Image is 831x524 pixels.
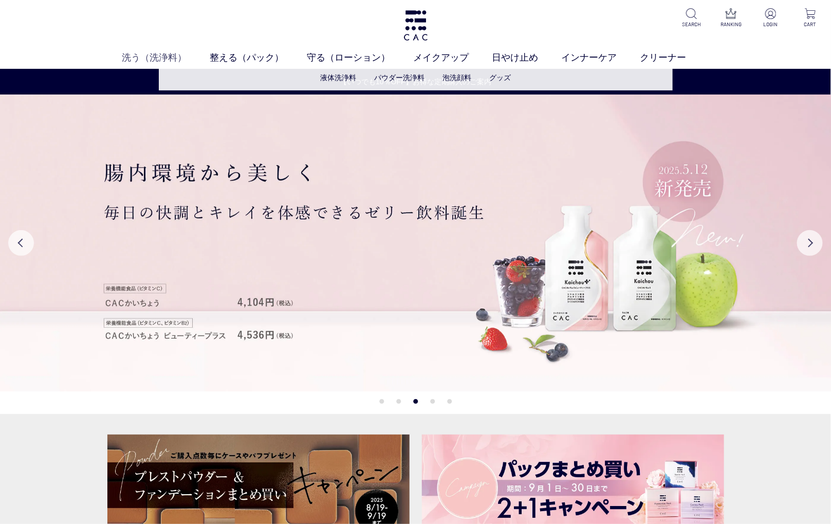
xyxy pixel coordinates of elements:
a: 液体洗浄料 [320,73,356,82]
p: SEARCH [679,21,704,28]
button: Previous [8,230,34,256]
a: 洗う（洗浄料） [122,51,210,65]
a: 整える（パック） [210,51,307,65]
a: RANKING [718,8,744,28]
a: グッズ [489,73,511,82]
p: RANKING [718,21,744,28]
button: 2 of 5 [396,399,401,404]
a: CART [798,8,823,28]
a: 守る（ローション） [307,51,413,65]
button: 3 of 5 [413,399,418,404]
a: クリーナー [640,51,709,65]
a: メイクアップ [413,51,492,65]
a: 日やけ止め [492,51,561,65]
button: 1 of 5 [379,399,384,404]
button: Next [797,230,823,256]
button: 4 of 5 [430,399,435,404]
a: SEARCH [679,8,704,28]
a: パウダー洗浄料 [374,73,424,82]
a: 【いつでも10％OFF】お得な定期購入のご案内 [1,77,831,87]
a: LOGIN [758,8,783,28]
button: 5 of 5 [447,399,452,404]
img: logo [402,10,429,41]
p: CART [798,21,823,28]
p: LOGIN [758,21,783,28]
a: インナーケア [561,51,640,65]
a: 泡洗顔料 [442,73,471,82]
